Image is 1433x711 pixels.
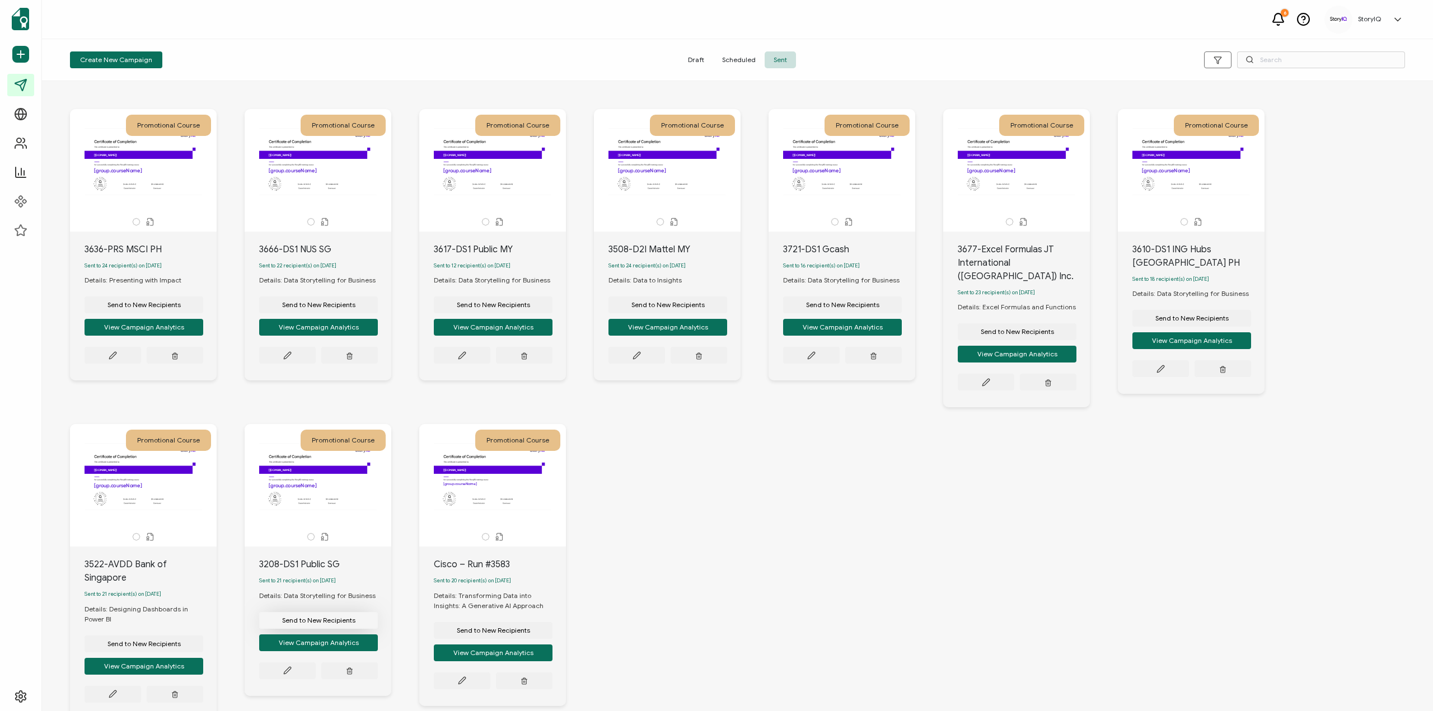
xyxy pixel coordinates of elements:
span: Send to New Recipients [107,641,181,647]
div: Promotional Course [301,115,386,136]
div: Cisco – Run #3583 [434,558,566,571]
button: View Campaign Analytics [783,319,902,336]
button: Send to New Recipients [259,296,378,313]
div: 3636-PRS MSCI PH [85,243,217,256]
div: Promotional Course [1174,115,1259,136]
div: Promotional Course [126,115,211,136]
button: Send to New Recipients [608,296,727,313]
span: Draft [679,51,713,68]
span: Send to New Recipients [1155,315,1229,322]
button: Send to New Recipients [85,635,203,652]
span: Sent to 18 recipient(s) on [DATE] [1132,276,1209,282]
span: Sent to 20 recipient(s) on [DATE] [434,577,511,584]
div: Promotional Course [475,115,560,136]
button: Send to New Recipients [434,296,552,313]
div: Details: Data Storytelling for Business [783,275,911,285]
span: Send to New Recipients [806,302,879,308]
div: 6 [1281,9,1289,17]
span: Send to New Recipients [282,617,355,624]
button: Send to New Recipients [259,612,378,629]
input: Search [1237,51,1405,68]
button: View Campaign Analytics [85,658,203,675]
button: View Campaign Analytics [1132,332,1251,349]
button: View Campaign Analytics [434,319,552,336]
div: Promotional Course [126,430,211,451]
div: Promotional Course [825,115,910,136]
img: 1b6ef95f-d3d4-48c0-acc9-456579bfd845.png [1330,16,1347,23]
div: Promotional Course [999,115,1084,136]
span: Sent to 24 recipient(s) on [DATE] [608,262,686,269]
img: sertifier-logomark-colored.svg [12,8,29,30]
div: 3617-DS1 Public MY [434,243,566,256]
div: Promotional Course [301,430,386,451]
div: Promotional Course [475,430,560,451]
button: View Campaign Analytics [85,319,203,336]
button: View Campaign Analytics [434,644,552,661]
span: Create New Campaign [80,56,152,63]
button: Send to New Recipients [85,296,203,313]
button: View Campaign Analytics [259,319,378,336]
button: Send to New Recipients [958,323,1076,340]
span: Sent to 24 recipient(s) on [DATE] [85,262,162,269]
button: View Campaign Analytics [958,346,1076,362]
button: Create New Campaign [70,51,162,68]
div: Details: Data Storytelling for Business [259,591,387,601]
span: Send to New Recipients [107,302,181,308]
div: Details: Data Storytelling for Business [1132,289,1260,299]
div: Details: Data to Insights [608,275,693,285]
div: Details: Transforming Data into Insights: A Generative AI Approach [434,591,566,611]
span: Sent to 22 recipient(s) on [DATE] [259,262,336,269]
div: Details: Presenting with Impact [85,275,193,285]
span: Sent to 21 recipient(s) on [DATE] [85,591,161,597]
iframe: Chat Widget [1377,657,1433,711]
div: 3522-AVDD Bank of Singapore [85,558,217,585]
span: Sent to 16 recipient(s) on [DATE] [783,262,860,269]
div: Details: Data Storytelling for Business [259,275,387,285]
span: Send to New Recipients [457,302,530,308]
div: 3208-DS1 Public SG [259,558,391,571]
div: Details: Designing Dashboards in Power BI [85,604,217,624]
div: 3610-DS1 ING Hubs [GEOGRAPHIC_DATA] PH [1132,243,1265,270]
span: Send to New Recipients [457,627,530,634]
button: View Campaign Analytics [608,319,727,336]
button: View Campaign Analytics [259,634,378,651]
span: Sent [765,51,796,68]
div: Promotional Course [650,115,735,136]
button: Send to New Recipients [783,296,902,313]
div: 3677-Excel Formulas JT International ([GEOGRAPHIC_DATA]) Inc. [958,243,1090,283]
span: Sent to 12 recipient(s) on [DATE] [434,262,511,269]
span: Sent to 23 recipient(s) on [DATE] [958,289,1035,296]
div: 3508-D2I Mattel MY [608,243,741,256]
span: Send to New Recipients [981,328,1054,335]
div: Details: Excel Formulas and Functions [958,302,1087,312]
span: Scheduled [713,51,765,68]
span: Send to New Recipients [282,302,355,308]
div: Details: Data Storytelling for Business [434,275,561,285]
button: Send to New Recipients [1132,310,1251,327]
h5: StoryIQ [1358,15,1381,23]
span: Sent to 21 recipient(s) on [DATE] [259,577,336,584]
span: Send to New Recipients [631,302,705,308]
div: 3666-DS1 NUS SG [259,243,391,256]
div: 3721-DS1 Gcash [783,243,915,256]
button: Send to New Recipients [434,622,552,639]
